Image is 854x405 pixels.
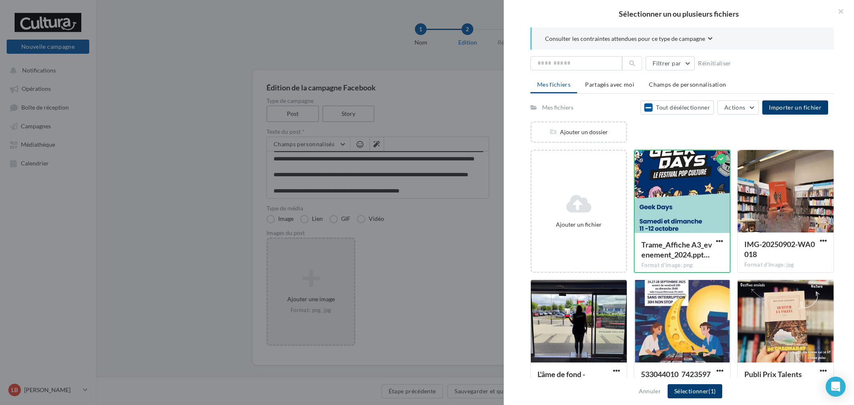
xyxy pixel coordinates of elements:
span: (1) [708,387,716,395]
span: Mes fichiers [537,81,570,88]
div: Mes fichiers [542,103,573,112]
div: Format d'image: png [641,262,723,269]
div: Open Intercom Messenger [826,377,846,397]
button: Annuler [635,386,664,396]
button: Sélectionner(1) [668,384,722,398]
button: Consulter les contraintes attendues pour ce type de campagne [545,34,713,45]
button: Réinitialiser [695,58,735,68]
h2: Sélectionner un ou plusieurs fichiers [517,10,841,17]
span: Actions [724,104,745,111]
span: Publi Prix Talents 2025 - Quitter la vallée [744,370,809,389]
span: Trame_Affiche A3_evenement_2024.pptx (32) [641,240,712,259]
button: Filtrer par [646,56,695,70]
span: Partagés avec moi [585,81,634,88]
span: L'âme de fond - Julia Clavel [538,370,597,389]
button: Tout désélectionner [640,100,714,115]
span: Consulter les contraintes attendues pour ce type de campagne [545,35,705,43]
span: Importer un fichier [769,104,821,111]
span: IMG-20250902-WA0018 [744,240,815,259]
div: Format d'image: jpg [744,261,827,269]
div: Ajouter un fichier [535,220,623,229]
div: Ajouter un dossier [532,128,626,136]
span: 533044010_742359731881036_8330943721313222588_n [641,370,711,389]
span: Champs de personnalisation [649,81,726,88]
button: Importer un fichier [762,100,828,115]
button: Actions [717,100,759,115]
